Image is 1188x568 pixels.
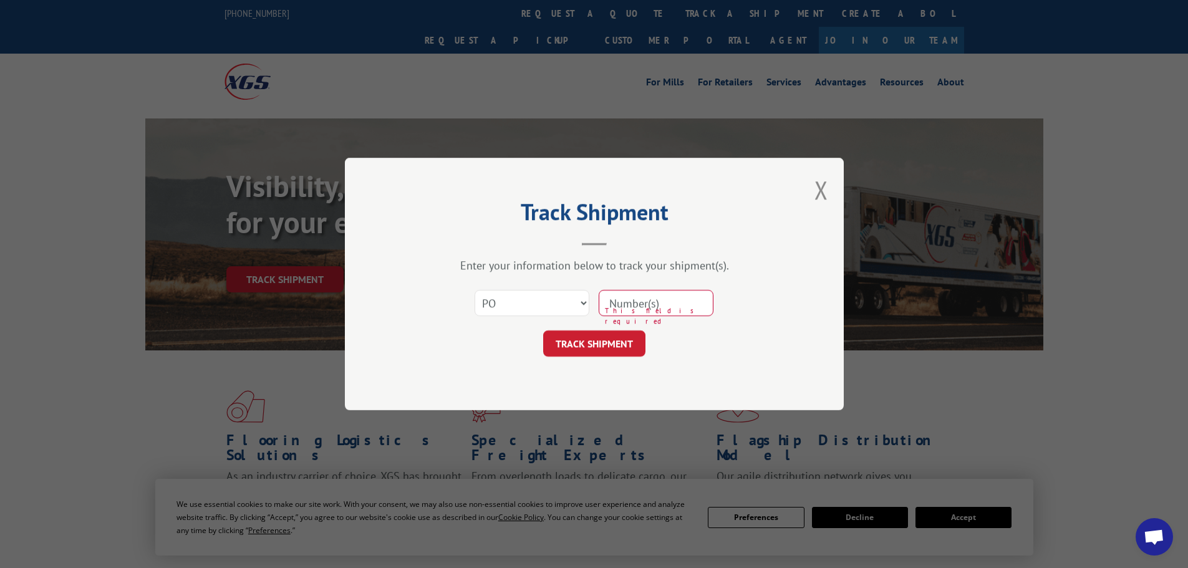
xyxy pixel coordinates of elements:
[1136,518,1173,556] div: Open chat
[543,330,645,357] button: TRACK SHIPMENT
[605,306,713,326] span: This field is required
[814,173,828,206] button: Close modal
[407,203,781,227] h2: Track Shipment
[407,258,781,272] div: Enter your information below to track your shipment(s).
[599,290,713,316] input: Number(s)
